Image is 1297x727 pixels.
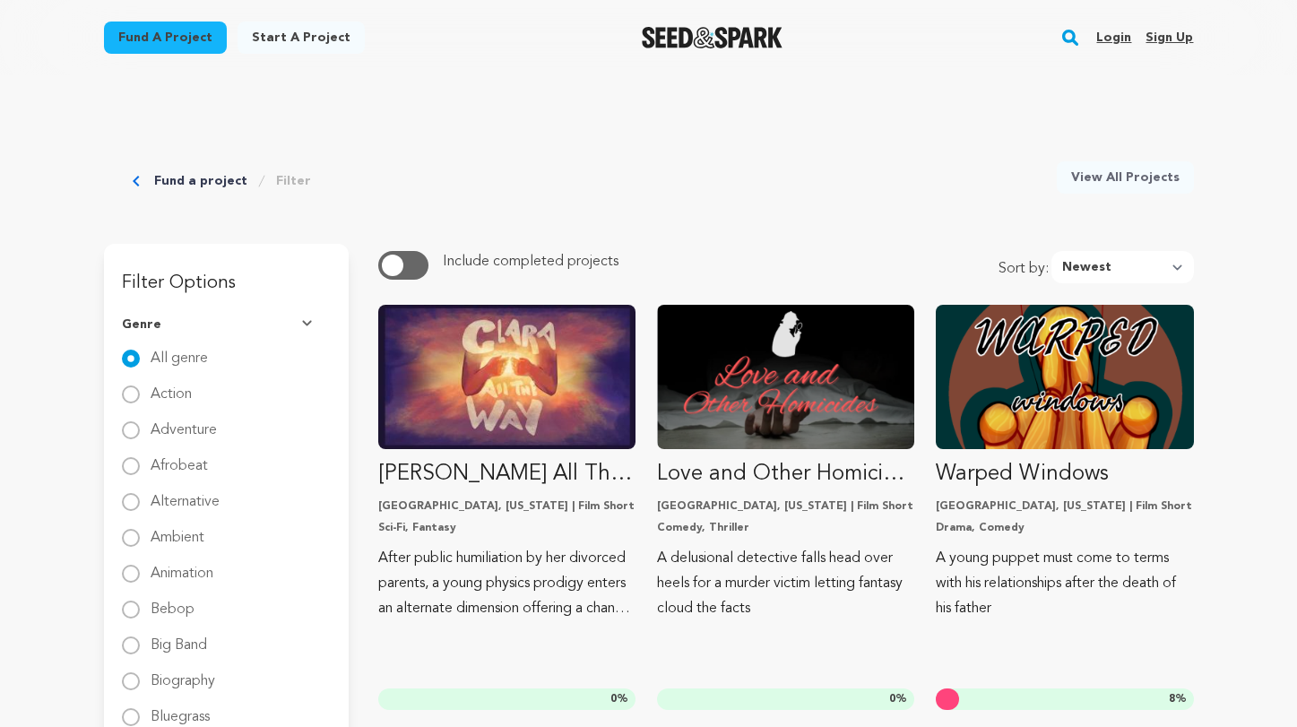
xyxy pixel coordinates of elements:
label: Big Band [151,624,207,653]
p: Warped Windows [936,460,1193,489]
span: Sort by: [999,258,1051,283]
a: Fund a project [104,22,227,54]
p: Sci-Fi, Fantasy [378,521,636,535]
span: % [889,692,907,706]
span: Include completed projects [443,255,618,269]
label: Afrobeat [151,445,208,473]
a: Filter [276,172,311,190]
label: Biography [151,660,215,688]
p: [GEOGRAPHIC_DATA], [US_STATE] | Film Short [936,499,1193,514]
label: Bebop [151,588,195,617]
p: A delusional detective falls head over heels for a murder victim letting fantasy cloud the facts [657,546,914,621]
a: Seed&Spark Homepage [642,27,783,48]
label: All genre [151,337,208,366]
span: Genre [122,316,161,333]
p: [GEOGRAPHIC_DATA], [US_STATE] | Film Short [378,499,636,514]
label: Animation [151,552,213,581]
a: Fund Love and Other Homicides [657,305,914,621]
p: [GEOGRAPHIC_DATA], [US_STATE] | Film Short [657,499,914,514]
span: 0 [889,694,895,705]
p: A young puppet must come to terms with his relationships after the death of his father [936,546,1193,621]
div: Breadcrumb [133,161,311,201]
span: % [1169,692,1187,706]
a: View All Projects [1057,161,1194,194]
span: % [610,692,628,706]
img: Seed&Spark Logo Dark Mode [642,27,783,48]
p: Comedy, Thriller [657,521,914,535]
button: Genre [122,301,331,348]
a: Fund a project [154,172,247,190]
p: Love and Other Homicides [657,460,914,489]
label: Adventure [151,409,217,437]
p: [PERSON_NAME] All The Way [378,460,636,489]
a: Fund Clara All The Way [378,305,636,621]
p: Drama, Comedy [936,521,1193,535]
label: Bluegrass [151,696,210,724]
a: Start a project [238,22,365,54]
p: After public humiliation by her divorced parents, a young physics prodigy enters an alternate dim... [378,546,636,621]
label: Ambient [151,516,204,545]
span: 8 [1169,694,1175,705]
label: Alternative [151,480,220,509]
a: Login [1096,23,1131,52]
a: Sign up [1146,23,1193,52]
a: Fund Warped Windows [936,305,1193,621]
span: 0 [610,694,617,705]
label: Action [151,373,192,402]
img: Seed&Spark Arrow Down Icon [302,320,316,329]
h3: Filter Options [104,244,349,301]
